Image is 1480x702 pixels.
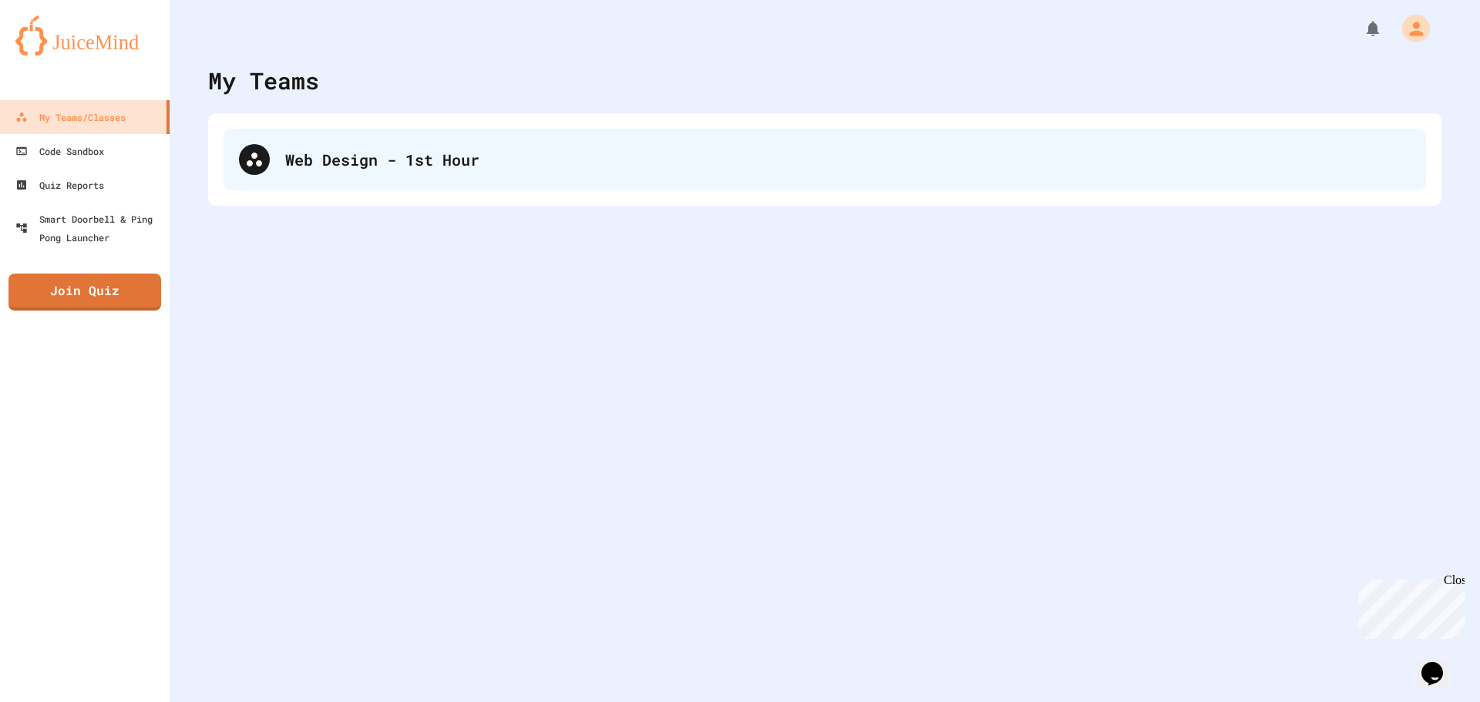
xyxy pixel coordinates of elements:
div: My Teams [208,63,319,98]
div: Web Design - 1st Hour [285,148,1411,171]
div: Smart Doorbell & Ping Pong Launcher [15,210,163,247]
div: Chat with us now!Close [6,6,106,98]
div: Code Sandbox [15,142,104,160]
a: Join Quiz [8,274,161,311]
iframe: chat widget [1415,640,1465,687]
div: My Account [1386,11,1434,46]
div: Quiz Reports [15,176,104,194]
img: logo-orange.svg [15,15,154,55]
div: My Teams/Classes [15,108,126,126]
iframe: chat widget [1352,573,1465,639]
div: My Notifications [1335,15,1386,42]
div: Web Design - 1st Hour [224,129,1426,190]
